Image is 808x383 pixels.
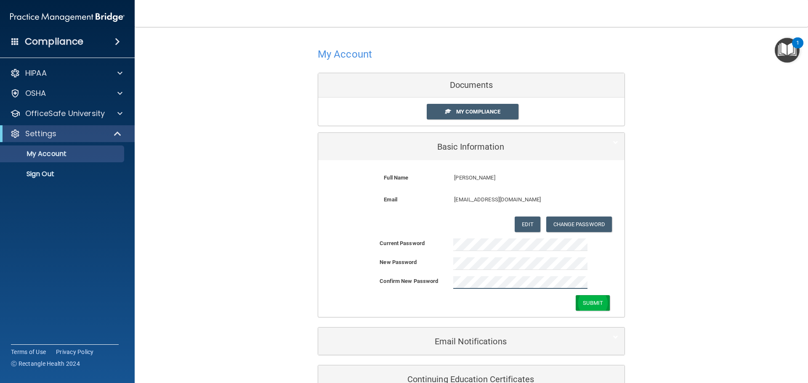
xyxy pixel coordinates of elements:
[5,170,120,178] p: Sign Out
[456,108,500,115] span: My Compliance
[10,88,122,98] a: OSHA
[25,88,46,98] p: OSHA
[25,36,83,48] h4: Compliance
[380,278,438,284] b: Confirm New Password
[25,108,105,119] p: OfficeSafe University
[25,68,47,78] p: HIPAA
[318,73,625,98] div: Documents
[662,323,798,357] iframe: Drift Widget Chat Controller
[380,259,417,265] b: New Password
[56,348,94,356] a: Privacy Policy
[10,108,122,119] a: OfficeSafe University
[324,332,618,351] a: Email Notifications
[380,240,425,246] b: Current Password
[384,174,408,181] b: Full Name
[324,142,593,151] h5: Basic Information
[11,359,80,368] span: Ⓒ Rectangle Health 2024
[576,295,610,311] button: Submit
[454,195,582,205] p: [EMAIL_ADDRESS][DOMAIN_NAME]
[5,150,120,158] p: My Account
[546,217,612,232] button: Change Password
[796,43,799,54] div: 1
[454,173,582,183] p: [PERSON_NAME]
[10,129,122,139] a: Settings
[324,137,618,156] a: Basic Information
[10,9,125,26] img: PMB logo
[324,337,593,346] h5: Email Notifications
[318,49,372,60] h4: My Account
[11,348,46,356] a: Terms of Use
[25,129,56,139] p: Settings
[515,217,540,232] button: Edit
[384,196,397,203] b: Email
[10,68,122,78] a: HIPAA
[775,38,800,63] button: Open Resource Center, 1 new notification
